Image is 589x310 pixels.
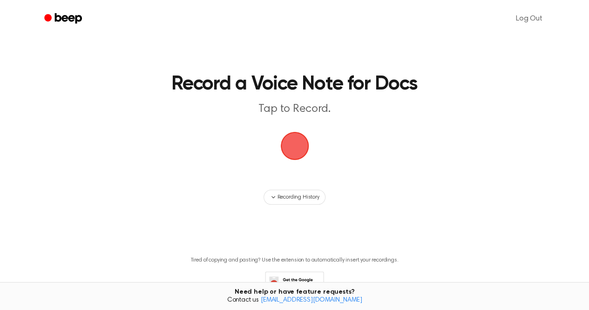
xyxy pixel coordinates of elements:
a: [EMAIL_ADDRESS][DOMAIN_NAME] [261,297,362,303]
h1: Record a Voice Note for Docs [101,75,488,94]
span: Contact us [6,296,583,305]
span: Recording History [277,193,319,201]
a: Beep [38,10,90,28]
p: Tired of copying and pasting? Use the extension to automatically insert your recordings. [191,257,399,264]
p: Tap to Record. [116,102,474,117]
a: Log Out [507,7,552,30]
button: Recording History [264,190,325,205]
img: Beep Logo [281,132,309,160]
